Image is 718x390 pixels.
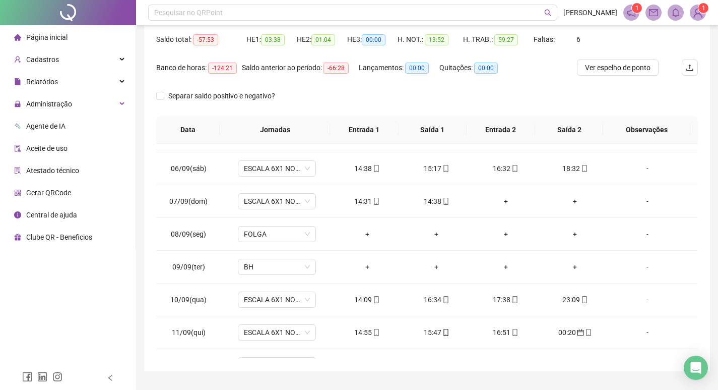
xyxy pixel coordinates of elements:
[549,229,602,240] div: +
[618,163,677,174] div: -
[14,145,21,152] span: audit
[684,356,708,380] div: Open Intercom Messenger
[441,198,449,205] span: mobile
[479,261,533,272] div: +
[405,63,429,74] span: 00:00
[372,165,380,172] span: mobile
[479,163,533,174] div: 16:32
[244,325,310,340] span: ESCALA 6X1 NOITE 4 PONTOS
[441,329,449,336] span: mobile
[618,327,677,338] div: -
[479,294,533,305] div: 17:38
[618,196,677,207] div: -
[193,34,218,45] span: -57:53
[52,372,62,382] span: instagram
[576,329,584,336] span: calendar
[441,296,449,303] span: mobile
[627,8,636,17] span: notification
[399,116,467,144] th: Saída 1
[22,372,32,382] span: facebook
[14,234,21,241] span: gift
[510,329,518,336] span: mobile
[26,100,72,108] span: Administração
[26,122,66,130] span: Agente de IA
[549,163,602,174] div: 18:32
[467,116,535,144] th: Entrada 2
[14,78,21,85] span: file
[585,62,650,73] span: Ver espelho de ponto
[372,198,380,205] span: mobile
[244,358,310,373] span: ESCALA 6X1 NOITE 4 PONTOS
[671,8,680,17] span: bell
[297,34,347,45] div: HE 2:
[341,294,394,305] div: 14:09
[156,62,242,74] div: Banco de horas:
[372,329,380,336] span: mobile
[576,35,580,43] span: 6
[26,233,92,241] span: Clube QR - Beneficios
[341,261,394,272] div: +
[330,116,399,144] th: Entrada 1
[171,164,207,173] span: 06/09(sáb)
[26,144,68,152] span: Aceite de uso
[172,328,206,337] span: 11/09(qui)
[156,34,246,45] div: Saldo total:
[220,116,330,144] th: Jornadas
[244,227,310,242] span: FOLGA
[611,124,682,135] span: Observações
[14,167,21,174] span: solution
[649,8,658,17] span: mail
[479,229,533,240] div: +
[635,5,639,12] span: 1
[244,259,310,274] span: BH
[510,165,518,172] span: mobile
[439,62,510,74] div: Quitações:
[510,296,518,303] span: mobile
[474,63,498,74] span: 00:00
[534,35,556,43] span: Faltas:
[14,34,21,41] span: home
[323,63,349,74] span: -66:28
[563,7,617,18] span: [PERSON_NAME]
[584,329,592,336] span: mobile
[690,5,705,20] img: 93072
[261,34,285,45] span: 03:38
[26,189,71,197] span: Gerar QRCode
[341,196,394,207] div: 14:31
[410,196,463,207] div: 14:38
[479,196,533,207] div: +
[244,292,310,307] span: ESCALA 6X1 NOITE 4 PONTOS
[107,374,114,381] span: left
[632,3,642,13] sup: 1
[425,34,448,45] span: 13:52
[535,116,604,144] th: Saída 2
[410,261,463,272] div: +
[479,327,533,338] div: 16:51
[494,34,518,45] span: 59:27
[208,63,237,74] span: -124:21
[577,60,659,76] button: Ver espelho de ponto
[549,196,602,207] div: +
[311,34,335,45] span: 01:04
[26,33,68,41] span: Página inicial
[702,5,705,12] span: 1
[169,197,208,205] span: 07/09(dom)
[242,62,359,74] div: Saldo anterior ao período:
[686,64,694,72] span: upload
[341,163,394,174] div: 14:38
[164,90,279,101] span: Separar saldo positivo e negativo?
[618,261,677,272] div: -
[37,372,47,382] span: linkedin
[172,263,205,271] span: 09/09(ter)
[170,296,207,304] span: 10/09(qua)
[544,9,552,17] span: search
[246,34,297,45] div: HE 1:
[580,165,588,172] span: mobile
[362,34,385,45] span: 00:00
[549,327,602,338] div: 00:20
[410,229,463,240] div: +
[580,296,588,303] span: mobile
[398,34,463,45] div: H. NOT.:
[26,55,59,64] span: Cadastros
[372,296,380,303] span: mobile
